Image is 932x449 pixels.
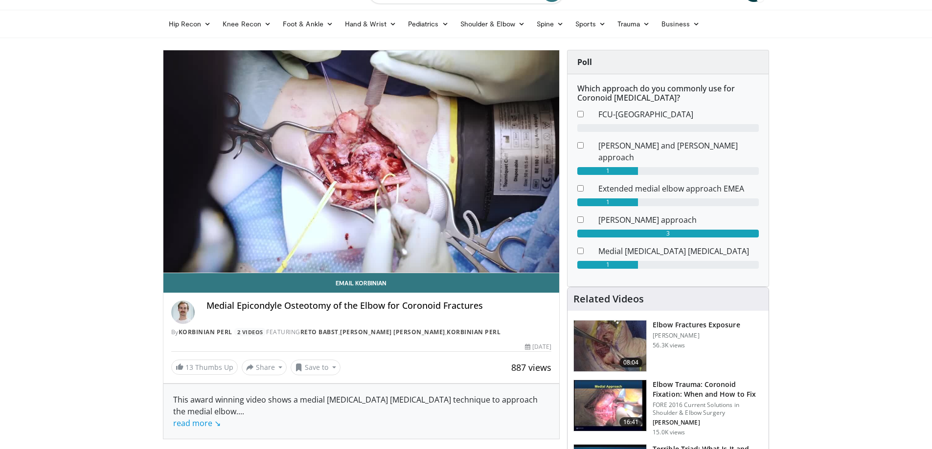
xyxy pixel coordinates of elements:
a: Hip Recon [163,14,217,34]
h4: Medial Epicondyle Osteotomy of the Elbow for Coronoid Fractures [206,300,552,311]
a: Shoulder & Elbow [455,14,531,34]
dd: [PERSON_NAME] and [PERSON_NAME] approach [591,140,766,163]
a: Foot & Ankle [277,14,339,34]
div: 1 [577,167,638,175]
a: Business [656,14,705,34]
a: Hand & Wrist [339,14,402,34]
dd: [PERSON_NAME] approach [591,214,766,226]
img: heCDP4pTuni5z6vX4xMDoxOjBrO-I4W8_11.150x105_q85_crop-smart_upscale.jpg [574,321,646,371]
span: 887 views [511,362,551,373]
p: [PERSON_NAME] [653,332,740,340]
h6: Which approach do you commonly use for Coronoid [MEDICAL_DATA]? [577,84,759,103]
a: Korbinian Perl [179,328,232,336]
a: Korbinian Perl [447,328,500,336]
p: 15.0K views [653,428,685,436]
p: 56.3K views [653,342,685,349]
a: Knee Recon [217,14,277,34]
a: 2 Videos [234,328,266,336]
div: 1 [577,198,638,206]
dd: FCU-[GEOGRAPHIC_DATA] [591,108,766,120]
button: Share [242,360,287,375]
h3: Elbow Trauma: Coronoid Fixation: When and How to Fix [653,380,763,399]
h3: Elbow Fractures Exposure [653,320,740,330]
div: 3 [577,230,759,237]
span: 13 [185,363,193,372]
a: Reto Babst [300,328,339,336]
p: FORE 2016 Current Solutions in Shoulder & Elbow Surgery [653,401,763,417]
a: read more ↘ [173,418,221,428]
span: ... [173,406,244,428]
dd: Medial [MEDICAL_DATA] [MEDICAL_DATA] [591,245,766,257]
a: 08:04 Elbow Fractures Exposure [PERSON_NAME] 56.3K views [573,320,763,372]
a: 13 Thumbs Up [171,360,238,375]
a: Pediatrics [402,14,455,34]
span: 08:04 [619,358,643,367]
strong: Poll [577,57,592,67]
img: c335927e-30dc-44db-8b57-1374d2f6c350.150x105_q85_crop-smart_upscale.jpg [574,380,646,431]
a: Trauma [612,14,656,34]
div: 1 [577,261,638,269]
a: Email Korbinian [163,273,560,293]
a: [PERSON_NAME] [PERSON_NAME] [340,328,445,336]
img: Avatar [171,300,195,324]
a: 16:41 Elbow Trauma: Coronoid Fixation: When and How to Fix FORE 2016 Current Solutions in Shoulde... [573,380,763,436]
div: [DATE] [525,342,551,351]
h4: Related Videos [573,293,644,305]
span: 16:41 [619,417,643,427]
a: Spine [531,14,569,34]
video-js: Video Player [163,50,560,273]
div: By FEATURING , , [171,328,552,337]
button: Save to [291,360,341,375]
div: This award winning video shows a medial [MEDICAL_DATA] [MEDICAL_DATA] technique to approach the m... [173,394,550,429]
p: [PERSON_NAME] [653,419,763,427]
dd: Extended medial elbow approach EMEA [591,183,766,194]
a: Sports [569,14,612,34]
